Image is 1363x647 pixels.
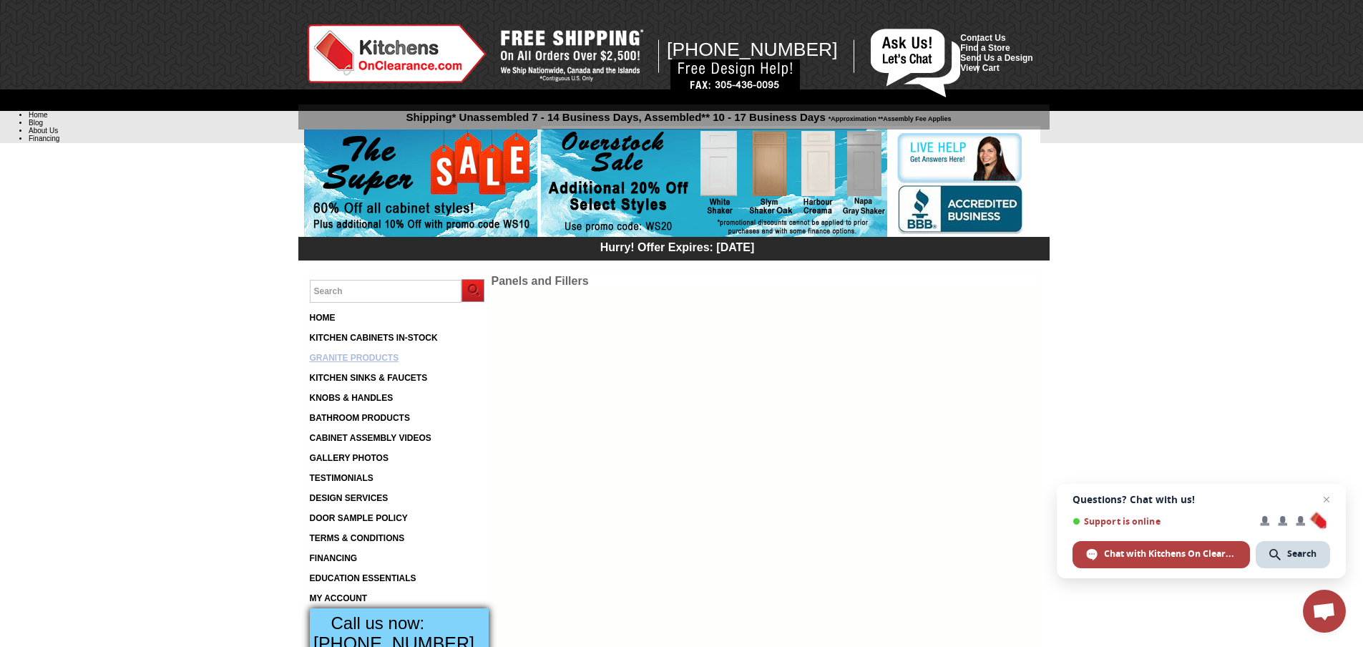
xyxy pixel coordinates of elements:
[308,24,487,83] img: Kitchens on Clearance Logo
[960,33,1005,43] a: Contact Us
[960,53,1032,63] a: Send Us a Design
[310,433,431,443] a: CABINET ASSEMBLY VIDEOS
[310,473,373,483] a: TESTIMONIALS
[29,111,48,119] a: Home
[310,353,399,363] a: GRANITE PRODUCTS
[310,533,405,543] a: TERMS & CONDITIONS
[29,119,43,127] a: Blog
[310,573,416,583] a: EDUCATION ESSENTIALS
[310,393,394,403] a: KNOBS & HANDLES
[310,413,410,423] a: BATHROOM PRODUCTS
[960,43,1010,53] a: Find a Store
[310,313,336,323] a: HOME
[310,493,389,503] a: DESIGN SERVICES
[960,63,999,73] a: View Cart
[310,553,358,563] a: FINANCING
[1256,541,1330,568] span: Search
[310,333,438,343] a: KITCHEN CABINETS IN-STOCK
[310,593,368,603] a: MY ACCOUNT
[826,112,952,122] span: *Approximation **Assembly Fee Applies
[1073,494,1330,505] span: Questions? Chat with us!
[461,279,484,302] input: Submit
[492,275,1038,288] td: Panels and Fillers
[1073,541,1250,568] span: Chat with Kitchens On Clearance
[29,135,59,142] a: Financing
[310,373,428,383] a: KITCHEN SINKS & FAUCETS
[1104,548,1236,560] span: Chat with Kitchens On Clearance
[331,613,425,633] span: Call us now:
[1073,516,1250,527] span: Support is online
[306,239,1050,254] div: Hurry! Offer Expires: [DATE]
[306,104,1050,123] p: Shipping* Unassembled 7 - 14 Business Days, Assembled** 10 - 17 Business Days
[310,513,408,523] a: DOOR SAMPLE POLICY
[29,127,58,135] a: About Us
[1303,590,1346,633] a: Open chat
[1287,548,1316,560] span: Search
[667,39,838,60] span: [PHONE_NUMBER]
[310,453,389,463] a: GALLERY PHOTOS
